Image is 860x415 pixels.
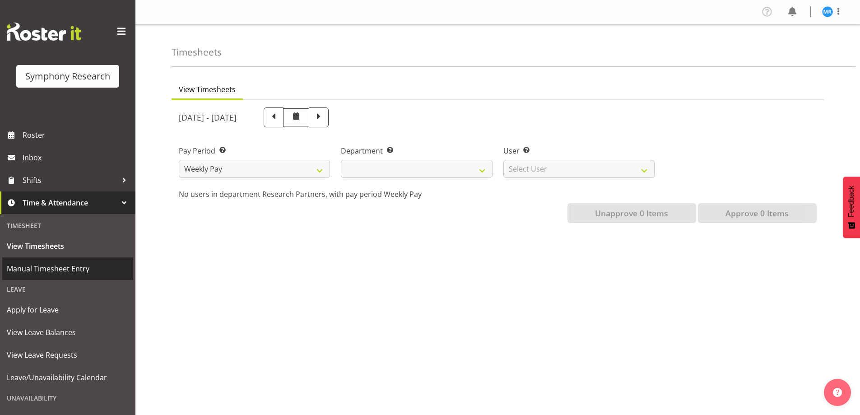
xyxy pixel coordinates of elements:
div: Timesheet [2,216,133,235]
span: View Leave Balances [7,326,129,339]
span: Unapprove 0 Items [595,207,668,219]
div: Symphony Research [25,70,110,83]
label: Department [341,145,492,156]
h5: [DATE] - [DATE] [179,112,237,122]
span: View Leave Requests [7,348,129,362]
div: Unavailability [2,389,133,407]
button: Feedback - Show survey [843,177,860,238]
span: Shifts [23,173,117,187]
a: View Leave Balances [2,321,133,344]
a: Apply for Leave [2,298,133,321]
span: Time & Attendance [23,196,117,210]
span: Approve 0 Items [725,207,789,219]
a: View Leave Requests [2,344,133,366]
a: View Timesheets [2,235,133,257]
span: Apply for Leave [7,303,129,317]
p: No users in department Research Partners, with pay period Weekly Pay [179,189,817,200]
button: Approve 0 Items [698,203,817,223]
div: Leave [2,280,133,298]
img: michael-robinson11856.jpg [822,6,833,17]
span: View Timesheets [7,239,129,253]
label: Pay Period [179,145,330,156]
span: Inbox [23,151,131,164]
label: User [503,145,655,156]
a: Leave/Unavailability Calendar [2,366,133,389]
img: help-xxl-2.png [833,388,842,397]
span: Leave/Unavailability Calendar [7,371,129,384]
img: Rosterit website logo [7,23,81,41]
span: View Timesheets [179,84,236,95]
span: Roster [23,128,131,142]
a: Manual Timesheet Entry [2,257,133,280]
h4: Timesheets [172,47,222,57]
button: Unapprove 0 Items [567,203,696,223]
span: Feedback [847,186,855,217]
span: Manual Timesheet Entry [7,262,129,275]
